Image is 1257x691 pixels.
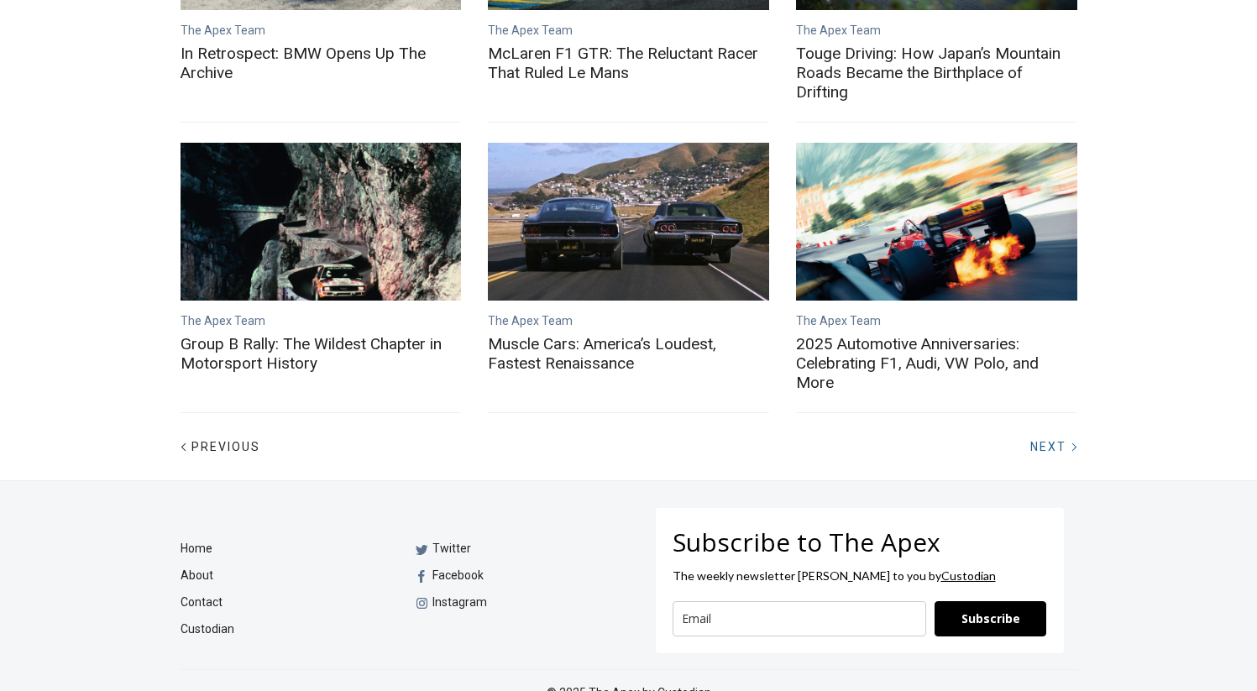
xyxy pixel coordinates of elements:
[488,44,769,82] a: McLaren F1 GTR: The Reluctant Racer That Ruled Le Mans
[796,314,881,327] a: The Apex Team
[796,334,1077,392] a: 2025 Automotive Anniversaries: Celebrating F1, Audi, VW Polo, and More
[181,562,371,589] a: About
[935,601,1047,636] button: Subscribe
[181,334,462,373] a: Group B Rally: The Wildest Chapter in Motorsport History
[181,314,265,327] a: The Apex Team
[796,143,1077,301] a: 2025 Automotive Anniversaries: Celebrating F1, Audi, VW Polo, and More
[181,535,371,562] a: Home
[181,438,274,454] a: Previous
[488,334,769,373] a: Muscle Cars: America’s Loudest, Fastest Renaissance
[796,44,1077,102] a: Touge Driving: How Japan’s Mountain Roads Became the Birthplace of Drifting
[181,143,462,301] a: Group B Rally: The Wildest Chapter in Motorsport History
[488,143,769,301] a: Muscle Cars: America’s Loudest, Fastest Renaissance
[181,589,371,615] a: Contact
[181,24,265,37] a: The Apex Team
[488,24,573,37] a: The Apex Team
[488,314,573,327] a: The Apex Team
[181,44,462,82] a: In Retrospect: BMW Opens Up The Archive
[1030,440,1066,453] span: Next
[411,535,615,562] a: Twitter
[411,562,615,589] a: Facebook
[1017,438,1077,454] a: Next
[796,24,881,37] a: The Apex Team
[673,601,926,636] input: Email
[191,440,260,453] span: Previous
[411,589,615,615] a: Instagram
[673,568,1047,584] p: The weekly newsletter [PERSON_NAME] to you by
[941,568,996,583] a: Custodian
[673,525,1047,559] h4: Subscribe to The Apex
[181,615,385,642] a: Custodian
